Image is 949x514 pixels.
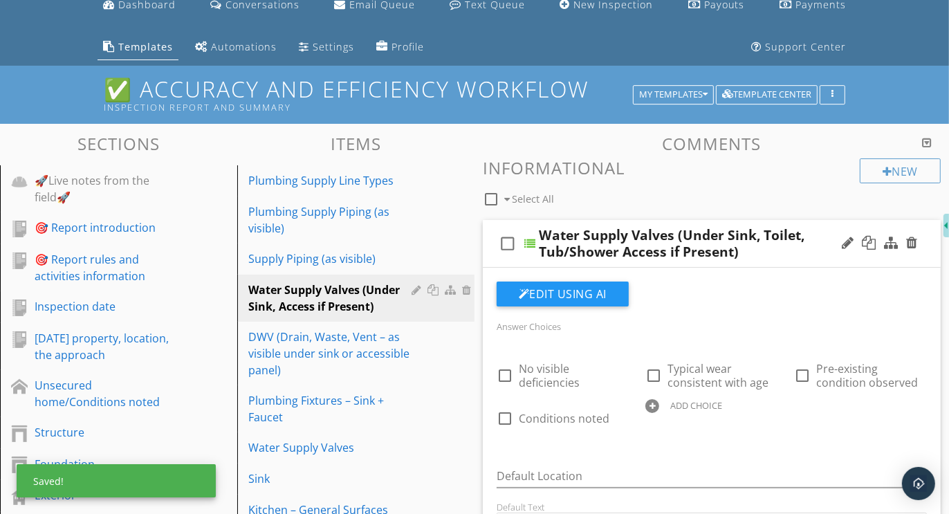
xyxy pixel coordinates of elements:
[765,40,846,53] div: Support Center
[35,298,172,315] div: Inspection date
[716,87,818,100] a: Template Center
[817,361,919,390] span: Pre-existing condition observed
[17,464,216,497] div: Saved!
[248,329,416,378] div: DWV (Drain, Waste, Vent – as visible under sink or accessible panel)
[248,392,416,425] div: Plumbing Fixtures – Sink + Faucet
[670,400,722,411] div: ADD CHOICE
[248,250,416,267] div: Supply Piping (as visible)
[722,90,811,100] div: Template Center
[313,40,354,53] div: Settings
[248,439,416,456] div: Water Supply Valves
[667,361,768,390] span: Typical wear consistent with age
[519,361,580,390] span: No visible deficiencies
[248,282,416,315] div: Water Supply Valves (Under Sink, Access if Present)
[860,158,941,183] div: New
[497,502,927,513] div: Default Text
[98,35,178,60] a: Templates
[539,227,862,260] div: Water Supply Valves (Under Sink, Toilet, Tub/Shower Access if Present)
[497,320,561,333] label: Answer Choices
[35,251,172,284] div: 🎯 Report rules and activities information
[211,40,277,53] div: Automations
[371,35,430,60] a: Company Profile
[716,85,818,104] button: Template Center
[35,424,172,441] div: Structure
[35,330,172,363] div: [DATE] property, location, the approach
[497,465,907,488] input: Default Location
[497,282,629,306] button: Edit Using AI
[248,172,416,189] div: Plumbing Supply Line Types
[35,456,172,472] div: Foundation
[902,467,935,500] div: Open Intercom Messenger
[293,35,360,60] a: Settings
[104,77,845,112] h1: ✅ Accuracy and Efficiency Workflow
[237,134,474,153] h3: Items
[497,227,519,260] i: check_box_outline_blank
[483,134,941,153] h3: Comments
[104,102,638,113] div: Inspection Report and Summary
[633,85,714,104] button: My Templates
[519,411,609,426] span: Conditions noted
[35,172,172,205] div: 🚀Live notes from the field🚀
[512,192,554,205] span: Select All
[391,40,424,53] div: Profile
[190,35,282,60] a: Automations (Advanced)
[35,377,172,410] div: Unsecured home/Conditions noted
[248,470,416,487] div: Sink
[746,35,851,60] a: Support Center
[248,203,416,237] div: Plumbing Supply Piping (as visible)
[118,40,173,53] div: Templates
[483,158,941,177] h3: Informational
[639,90,708,100] div: My Templates
[35,219,172,236] div: 🎯 Report introduction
